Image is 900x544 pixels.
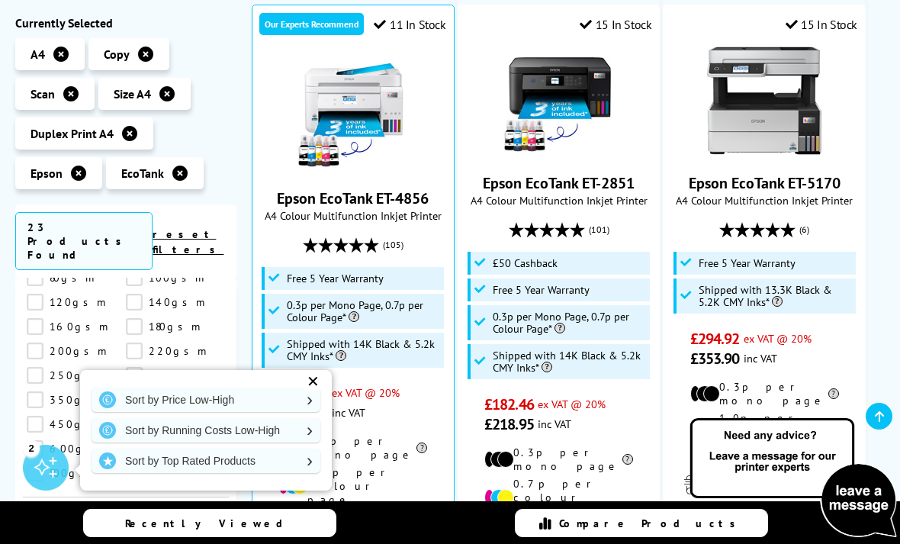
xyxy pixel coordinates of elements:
a: Epson EcoTank ET-4856 [296,161,410,176]
a: 350gsm [27,391,126,408]
a: Sort by Price Low-High [92,388,320,412]
img: Epson EcoTank ET-5170 [707,43,821,158]
a: 200gsm [27,343,126,359]
span: 23 Products Found [15,212,153,270]
span: Free 5 Year Warranty [493,284,590,296]
a: 450gsm [27,416,126,433]
span: £294.92 [690,329,740,349]
a: 160gsm [27,318,126,335]
div: 2 [23,439,40,456]
span: A4 Colour Multifunction Inkjet Printer [671,193,857,208]
span: inc VAT [332,405,365,420]
span: Duplex Print A4 [31,126,114,141]
li: 0.3p per mono page [690,380,839,407]
img: Open Live Chat window [686,416,900,541]
span: 0.3p per Mono Page, 0.7p per Colour Page* [287,299,440,324]
div: Our Experts Recommend [259,13,364,35]
a: 140gsm [126,294,225,311]
a: Epson EcoTank ET-4856 [277,188,429,208]
li: 0.7p per colour page [484,477,633,518]
span: Free 5 Year Warranty [699,257,796,269]
a: 120gsm [27,294,126,311]
img: Epson EcoTank ET-4856 [296,59,410,173]
li: 0.7p per colour page [278,465,427,507]
span: Shipped with 14K Black & 5.2k CMY Inks* [493,349,646,374]
span: Free 5 Year Warranty [287,272,384,285]
a: reset filters [153,227,223,256]
span: inc VAT [538,417,571,431]
a: Compare Products [515,509,768,537]
a: Epson EcoTank ET-2851 [483,173,635,193]
span: £182.46 [484,394,534,414]
span: £50 Cashback [493,257,558,269]
a: Epson EcoTank ET-5170 [707,146,821,161]
a: 250gsm [27,367,126,384]
span: ex VAT @ 20% [332,385,400,400]
span: Recently Viewed [125,517,298,530]
a: 600gsm [27,440,126,457]
span: inc VAT [744,351,777,365]
span: Shipped with 13.3K Black & 5.2K CMY Inks* [699,284,852,308]
li: 1.0p per colour page [690,411,839,452]
span: Copy [104,47,130,62]
span: Epson [31,166,63,181]
div: 15 In Stock [580,17,651,32]
span: A4 Colour Multifunction Inkjet Printer [260,208,446,223]
span: (105) [383,230,403,259]
span: ex VAT @ 20% [744,331,812,346]
div: 15 In Stock [786,17,857,32]
span: 0.3p per Mono Page, 0.7p per Colour Page* [493,311,646,335]
div: 11 In Stock [374,17,445,32]
a: Epson EcoTank ET-2851 [502,146,616,161]
a: Recently Viewed [83,509,336,537]
div: Currently Selected [15,15,236,31]
span: £353.90 [690,349,740,369]
span: Size A4 [114,86,151,101]
span: Shipped with 14K Black & 5.2k CMY Inks* [287,338,440,362]
a: 220gsm [126,343,225,359]
span: EcoTank [121,166,164,181]
span: £218.95 [484,414,534,434]
a: 180gsm [126,318,225,335]
span: A4 Colour Multifunction Inkjet Printer [466,193,652,208]
div: modal_delivery [671,464,857,507]
a: Sort by Running Costs Low-High [92,418,320,443]
div: ✕ [302,371,323,392]
img: Epson EcoTank ET-2851 [502,43,616,158]
span: (6) [799,215,809,244]
span: Scan [31,86,55,101]
a: Epson EcoTank ET-5170 [689,173,841,193]
a: 100gsm [126,269,225,286]
span: (101) [589,215,609,244]
a: 80gsm [27,269,126,286]
span: Compare Products [559,517,744,530]
span: A4 [31,47,45,62]
span: ex VAT @ 20% [538,397,606,411]
li: 0.3p per mono page [484,446,633,473]
a: Sort by Top Rated Products [92,449,320,473]
li: 0.3p per mono page [278,434,427,462]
